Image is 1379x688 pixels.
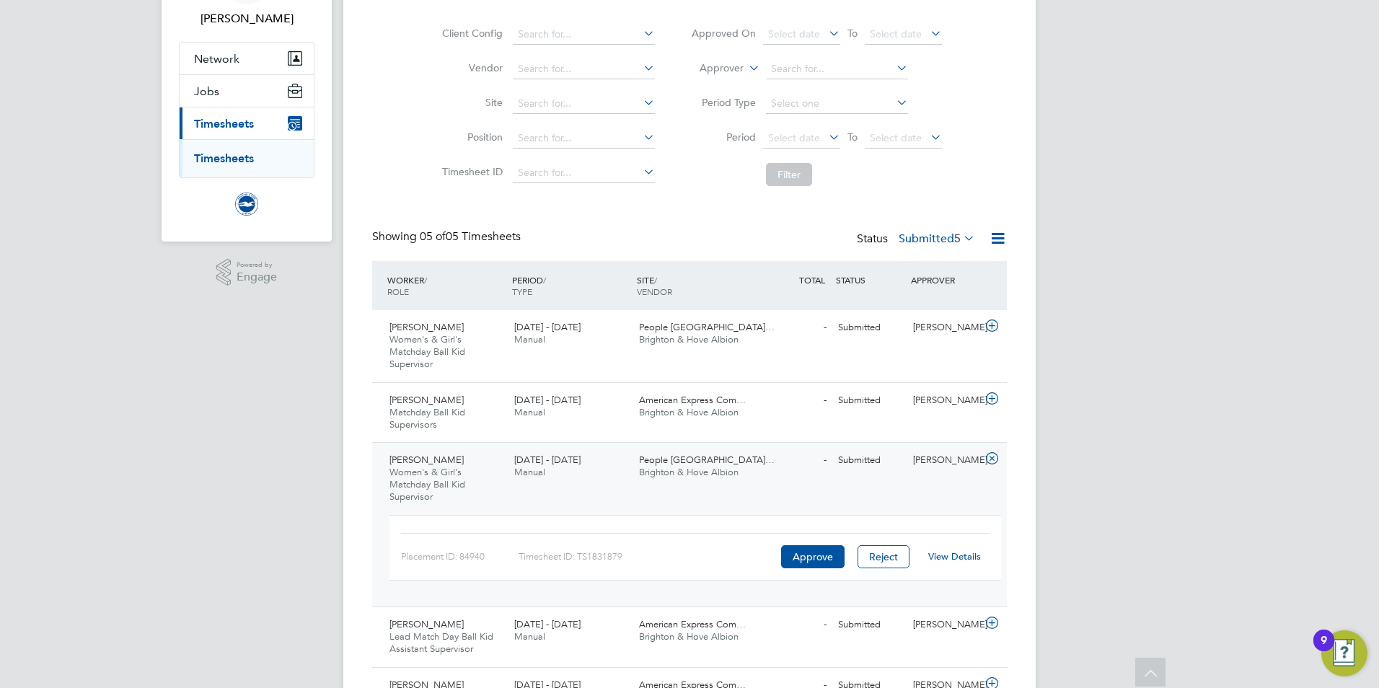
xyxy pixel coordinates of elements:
[954,231,961,246] span: 5
[194,52,239,66] span: Network
[832,389,907,413] div: Submitted
[514,630,545,643] span: Manual
[928,550,981,563] a: View Details
[194,84,219,98] span: Jobs
[781,545,845,568] button: Approve
[513,59,655,79] input: Search for...
[235,193,258,216] img: brightonandhovealbion-logo-retina.png
[1321,630,1367,676] button: Open Resource Center, 9 new notifications
[639,394,746,406] span: American Express Com…
[654,274,657,286] span: /
[832,316,907,340] div: Submitted
[907,267,982,293] div: APPROVER
[768,131,820,144] span: Select date
[907,613,982,637] div: [PERSON_NAME]
[389,630,493,655] span: Lead Match Day Ball Kid Assistant Supervisor
[757,389,832,413] div: -
[543,274,546,286] span: /
[508,267,633,304] div: PERIOD
[519,545,777,568] div: Timesheet ID: TS1831879
[389,454,464,466] span: [PERSON_NAME]
[639,406,739,418] span: Brighton & Hove Albion
[691,96,756,109] label: Period Type
[389,394,464,406] span: [PERSON_NAME]
[639,321,775,333] span: People [GEOGRAPHIC_DATA]…
[389,406,465,431] span: Matchday Ball Kid Supervisors
[639,454,775,466] span: People [GEOGRAPHIC_DATA]…
[180,43,314,74] button: Network
[799,274,825,286] span: TOTAL
[832,613,907,637] div: Submitted
[372,229,524,244] div: Showing
[766,163,812,186] button: Filter
[384,267,508,304] div: WORKER
[438,27,503,40] label: Client Config
[514,321,581,333] span: [DATE] - [DATE]
[832,449,907,472] div: Submitted
[389,321,464,333] span: [PERSON_NAME]
[179,10,314,27] span: George Taylor
[766,59,908,79] input: Search for...
[194,117,254,131] span: Timesheets
[438,131,503,144] label: Position
[514,406,545,418] span: Manual
[216,259,278,286] a: Powered byEngage
[757,449,832,472] div: -
[857,229,978,250] div: Status
[513,25,655,45] input: Search for...
[420,229,521,244] span: 05 Timesheets
[389,618,464,630] span: [PERSON_NAME]
[757,316,832,340] div: -
[639,466,739,478] span: Brighton & Hove Albion
[637,286,672,297] span: VENDOR
[768,27,820,40] span: Select date
[691,27,756,40] label: Approved On
[387,286,409,297] span: ROLE
[870,27,922,40] span: Select date
[237,259,277,271] span: Powered by
[514,618,581,630] span: [DATE] - [DATE]
[639,630,739,643] span: Brighton & Hove Albion
[843,24,862,43] span: To
[514,454,581,466] span: [DATE] - [DATE]
[633,267,758,304] div: SITE
[639,333,739,345] span: Brighton & Hove Albion
[639,618,746,630] span: American Express Com…
[438,165,503,178] label: Timesheet ID
[389,333,465,370] span: Women's & Girl's Matchday Ball Kid Supervisor
[766,94,908,114] input: Select one
[513,163,655,183] input: Search for...
[180,107,314,139] button: Timesheets
[401,545,519,568] div: Placement ID: 84940
[907,449,982,472] div: [PERSON_NAME]
[389,466,465,503] span: Women's & Girl's Matchday Ball Kid Supervisor
[194,151,254,165] a: Timesheets
[691,131,756,144] label: Period
[180,75,314,107] button: Jobs
[1321,640,1327,659] div: 9
[899,231,975,246] label: Submitted
[757,613,832,637] div: -
[907,389,982,413] div: [PERSON_NAME]
[179,193,314,216] a: Go to home page
[513,128,655,149] input: Search for...
[514,394,581,406] span: [DATE] - [DATE]
[420,229,446,244] span: 05 of
[438,61,503,74] label: Vendor
[679,61,744,76] label: Approver
[858,545,909,568] button: Reject
[843,128,862,146] span: To
[907,316,982,340] div: [PERSON_NAME]
[512,286,532,297] span: TYPE
[237,271,277,283] span: Engage
[514,333,545,345] span: Manual
[832,267,907,293] div: STATUS
[513,94,655,114] input: Search for...
[438,96,503,109] label: Site
[870,131,922,144] span: Select date
[514,466,545,478] span: Manual
[180,139,314,177] div: Timesheets
[424,274,427,286] span: /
